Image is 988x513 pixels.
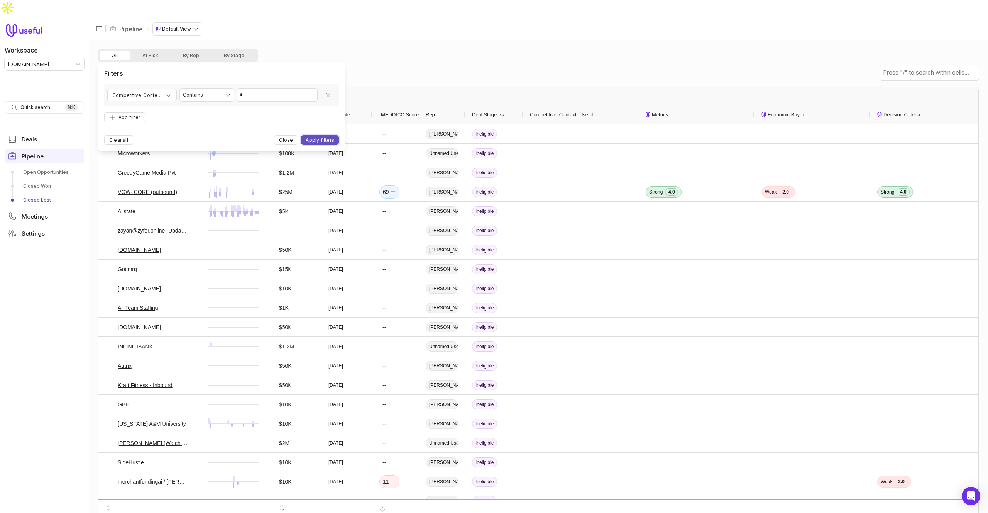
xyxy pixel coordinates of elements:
time: [DATE] [328,266,343,272]
time: [DATE] [328,498,343,504]
span: Ineligible [472,284,497,294]
span: No change [391,189,396,195]
span: Pipeline [22,153,44,159]
label: Workspace [5,46,38,55]
span: $50K [279,323,292,332]
span: Ineligible [472,419,497,429]
kbd: ⌘ K [65,104,78,111]
span: -- [279,226,283,235]
span: $50K [279,381,292,390]
span: $1K [279,303,289,313]
span: 4.0 [897,188,910,196]
span: $1.2M [279,342,294,351]
span: Ineligible [472,380,497,390]
button: Clear all [104,135,133,145]
div: -- [382,168,386,177]
span: [PERSON_NAME] [426,477,458,487]
a: Marli [US_STATE] - Inbound [118,496,185,506]
span: Ineligible [472,477,497,487]
span: Deal Stage [472,110,497,119]
div: -- [382,323,386,332]
span: Ineligible [472,187,497,197]
span: Settings [22,231,45,236]
span: [PERSON_NAME] [426,264,458,274]
span: $5K [279,207,289,216]
span: [PERSON_NAME] [426,168,458,178]
span: Ineligible [472,168,497,178]
a: All Team Staffing [118,303,158,313]
time: [DATE] [328,208,343,214]
span: 4.0 [665,188,678,196]
div: -- [382,361,386,370]
span: Metrics [652,110,668,119]
span: [PERSON_NAME] [426,496,458,506]
span: Decision Criteria [883,110,920,119]
div: -- [382,149,386,158]
a: Gocmrg [118,265,137,274]
a: Meetings [5,209,84,223]
div: -- [382,342,386,351]
time: [DATE] [328,440,343,446]
span: [PERSON_NAME] [426,457,458,467]
span: [PERSON_NAME] [426,129,458,139]
span: Ineligible [472,226,497,236]
span: [PERSON_NAME] [426,206,458,216]
span: $10K [279,458,292,467]
span: 2.0 [895,478,908,486]
a: [DOMAIN_NAME] [118,245,161,255]
a: [DOMAIN_NAME] [118,284,161,293]
div: -- [382,438,386,448]
a: Kraft Fitness - Inbound [118,381,173,390]
span: Unnamed User [426,148,458,158]
a: INFINITIBANK [118,342,153,351]
div: Open Intercom Messenger [962,487,980,505]
div: -- [382,129,386,139]
span: [PERSON_NAME] [426,419,458,429]
span: Ineligible [472,148,497,158]
div: -- [382,207,386,216]
time: [DATE] [328,228,343,234]
span: [PERSON_NAME] [426,322,458,332]
a: Pipeline [5,149,84,163]
time: [DATE] [328,421,343,427]
time: [DATE] [328,150,343,156]
button: Close [274,135,298,145]
span: MEDDICC Score [381,110,419,119]
span: [PERSON_NAME] [426,284,458,294]
a: Deals [5,132,84,146]
span: Ineligible [472,129,497,139]
button: Apply filters [301,135,339,145]
span: $50K [279,361,292,370]
span: $100K [279,149,294,158]
a: Settings [5,226,84,240]
time: [DATE] [328,305,343,311]
a: Microworkers [118,149,150,158]
button: Collapse sidebar [93,23,105,34]
span: Ineligible [472,457,497,467]
div: 11 [383,477,396,486]
span: Unnamed User [426,341,458,352]
div: -- [382,303,386,313]
span: Ineligible [472,438,497,448]
time: [DATE] [328,401,343,408]
div: Pipeline submenu [5,166,84,206]
span: Competitive_Context_Useful [112,91,164,100]
time: [DATE] [328,479,343,485]
time: [DATE] [328,363,343,369]
span: Weak [881,479,892,485]
a: [DOMAIN_NAME] [118,323,161,332]
div: Economic Buyer [761,105,863,124]
span: [PERSON_NAME] [426,399,458,409]
span: Deals [22,136,37,142]
div: MEDDICC Score [379,105,412,124]
div: Decision Criteria [877,105,979,124]
span: Ineligible [472,496,497,506]
span: 2.0 [779,188,792,196]
button: Actions [205,23,217,35]
span: Ineligible [472,303,497,313]
a: Allstate [118,207,135,216]
button: Competitive_Context_Useful [107,89,177,101]
div: Metrics [646,105,748,124]
h1: Filters [104,69,123,78]
button: By Stage [211,51,257,60]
